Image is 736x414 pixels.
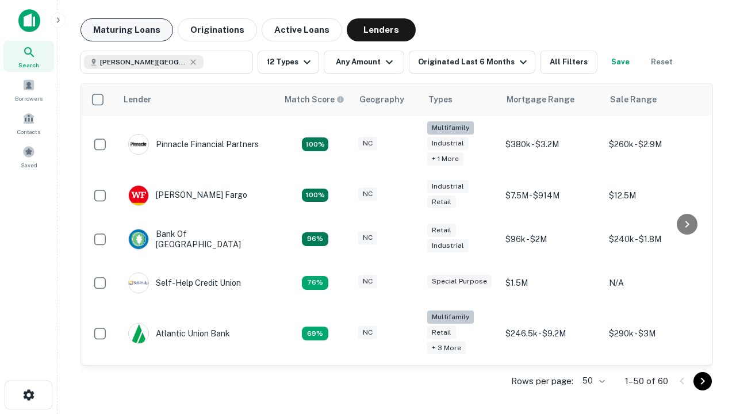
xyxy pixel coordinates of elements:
th: Geography [352,83,421,116]
img: picture [129,186,148,205]
div: Matching Properties: 11, hasApolloMatch: undefined [302,276,328,290]
div: NC [358,137,377,150]
div: Mortgage Range [507,93,574,106]
div: NC [358,187,377,201]
div: Self-help Credit Union [128,273,241,293]
div: Multifamily [427,121,474,135]
span: Borrowers [15,94,43,103]
div: NC [358,326,377,339]
span: Search [18,60,39,70]
p: 1–50 of 60 [625,374,668,388]
div: Matching Properties: 26, hasApolloMatch: undefined [302,137,328,151]
img: picture [129,135,148,154]
button: Lenders [347,18,416,41]
div: Capitalize uses an advanced AI algorithm to match your search with the best lender. The match sco... [285,93,344,106]
span: [PERSON_NAME][GEOGRAPHIC_DATA], [GEOGRAPHIC_DATA] [100,57,186,67]
div: Geography [359,93,404,106]
button: Maturing Loans [80,18,173,41]
div: Types [428,93,453,106]
div: Lender [124,93,151,106]
button: 12 Types [258,51,319,74]
div: Special Purpose [427,275,492,288]
img: capitalize-icon.png [18,9,40,32]
td: $7.5M - $914M [500,174,603,217]
td: $246.5k - $9.2M [500,305,603,363]
div: [PERSON_NAME] Fargo [128,185,247,206]
div: Retail [427,326,456,339]
a: Contacts [3,108,54,139]
td: $1.5M [500,261,603,305]
div: 50 [578,373,607,389]
div: Bank Of [GEOGRAPHIC_DATA] [128,229,266,250]
td: $240k - $1.8M [603,217,707,261]
p: Rows per page: [511,374,573,388]
td: $12.5M [603,174,707,217]
div: Industrial [427,137,469,150]
div: Retail [427,224,456,237]
div: Matching Properties: 15, hasApolloMatch: undefined [302,189,328,202]
button: Reset [643,51,680,74]
div: NC [358,275,377,288]
td: $260k - $2.9M [603,116,707,174]
td: $290k - $3M [603,305,707,363]
h6: Match Score [285,93,342,106]
img: picture [129,324,148,343]
button: Save your search to get updates of matches that match your search criteria. [602,51,639,74]
div: Industrial [427,239,469,252]
button: Originations [178,18,257,41]
div: Atlantic Union Bank [128,323,230,344]
td: $96k - $2M [500,217,603,261]
img: picture [129,229,148,249]
a: Saved [3,141,54,172]
button: Any Amount [324,51,404,74]
div: Originated Last 6 Months [418,55,530,69]
div: NC [358,231,377,244]
button: Active Loans [262,18,342,41]
button: Originated Last 6 Months [409,51,535,74]
td: N/A [603,261,707,305]
th: Lender [117,83,278,116]
span: Contacts [17,127,40,136]
th: Capitalize uses an advanced AI algorithm to match your search with the best lender. The match sco... [278,83,352,116]
a: Borrowers [3,74,54,105]
div: + 1 more [427,152,463,166]
div: Multifamily [427,310,474,324]
th: Sale Range [603,83,707,116]
img: picture [129,273,148,293]
div: Matching Properties: 10, hasApolloMatch: undefined [302,327,328,340]
button: All Filters [540,51,597,74]
div: Industrial [427,180,469,193]
td: $380k - $3.2M [500,116,603,174]
div: Sale Range [610,93,657,106]
button: Go to next page [693,372,712,390]
div: Matching Properties: 14, hasApolloMatch: undefined [302,232,328,246]
iframe: Chat Widget [678,285,736,340]
th: Types [421,83,500,116]
div: Pinnacle Financial Partners [128,134,259,155]
a: Search [3,41,54,72]
th: Mortgage Range [500,83,603,116]
div: Retail [427,195,456,209]
span: Saved [21,160,37,170]
div: + 3 more [427,342,466,355]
